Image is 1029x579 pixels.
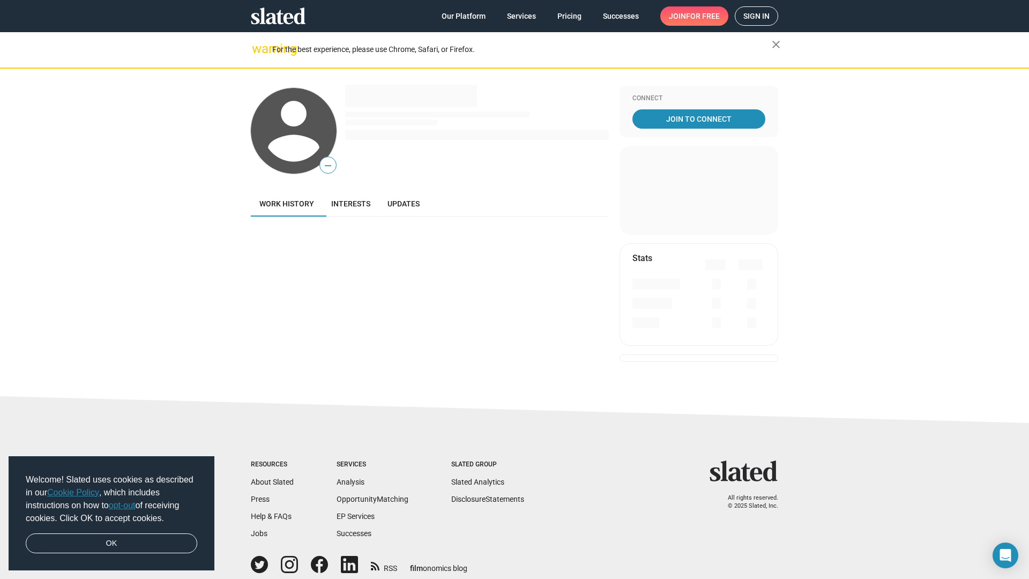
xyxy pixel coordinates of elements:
[337,478,364,486] a: Analysis
[557,6,581,26] span: Pricing
[26,533,197,554] a: dismiss cookie message
[47,488,99,497] a: Cookie Policy
[632,253,652,264] mat-card-title: Stats
[717,494,778,510] p: All rights reserved. © 2025 Slated, Inc.
[442,6,486,26] span: Our Platform
[251,461,294,469] div: Resources
[387,199,420,208] span: Updates
[371,557,397,574] a: RSS
[433,6,494,26] a: Our Platform
[735,6,778,26] a: Sign in
[26,473,197,525] span: Welcome! Slated uses cookies as described in our , which includes instructions on how to of recei...
[669,6,720,26] span: Join
[251,495,270,503] a: Press
[993,543,1018,568] div: Open Intercom Messenger
[337,495,408,503] a: OpportunityMatching
[251,512,292,521] a: Help & FAQs
[252,42,265,55] mat-icon: warning
[498,6,545,26] a: Services
[632,94,765,103] div: Connect
[451,478,504,486] a: Slated Analytics
[109,501,136,510] a: opt-out
[410,564,423,573] span: film
[337,512,375,521] a: EP Services
[632,109,765,129] a: Join To Connect
[451,495,524,503] a: DisclosureStatements
[635,109,763,129] span: Join To Connect
[259,199,314,208] span: Work history
[743,7,770,25] span: Sign in
[379,191,428,217] a: Updates
[770,38,782,51] mat-icon: close
[337,529,371,538] a: Successes
[320,159,336,173] span: —
[251,191,323,217] a: Work history
[9,456,214,571] div: cookieconsent
[251,478,294,486] a: About Slated
[603,6,639,26] span: Successes
[323,191,379,217] a: Interests
[660,6,728,26] a: Joinfor free
[507,6,536,26] span: Services
[272,42,772,57] div: For the best experience, please use Chrome, Safari, or Firefox.
[410,555,467,574] a: filmonomics blog
[549,6,590,26] a: Pricing
[331,199,370,208] span: Interests
[251,529,267,538] a: Jobs
[594,6,647,26] a: Successes
[337,461,408,469] div: Services
[686,6,720,26] span: for free
[451,461,524,469] div: Slated Group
